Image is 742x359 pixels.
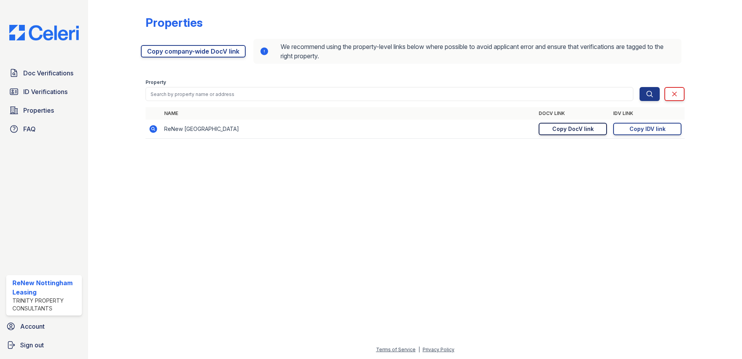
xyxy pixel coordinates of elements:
span: FAQ [23,124,36,134]
span: ID Verifications [23,87,68,96]
a: Account [3,319,85,334]
th: IDV Link [610,107,685,120]
div: Trinity Property Consultants [12,297,79,312]
th: DocV Link [536,107,610,120]
div: Properties [146,16,203,30]
a: Doc Verifications [6,65,82,81]
div: Copy IDV link [629,125,666,133]
a: Copy company-wide DocV link [141,45,246,58]
span: Account [20,322,45,331]
a: Copy DocV link [539,123,607,135]
span: Doc Verifications [23,68,73,78]
a: Sign out [3,337,85,353]
span: Sign out [20,340,44,350]
div: ReNew Nottingham Leasing [12,278,79,297]
div: | [418,347,420,352]
div: We recommend using the property-level links below where possible to avoid applicant error and ens... [253,39,681,64]
label: Property [146,79,166,85]
img: CE_Logo_Blue-a8612792a0a2168367f1c8372b55b34899dd931a85d93a1a3d3e32e68fde9ad4.png [3,25,85,40]
a: Terms of Service [376,347,416,352]
input: Search by property name or address [146,87,633,101]
a: FAQ [6,121,82,137]
a: Copy IDV link [613,123,681,135]
div: Copy DocV link [552,125,594,133]
span: Properties [23,106,54,115]
a: Privacy Policy [423,347,454,352]
a: ID Verifications [6,84,82,99]
th: Name [161,107,536,120]
td: ReNew [GEOGRAPHIC_DATA] [161,120,536,139]
a: Properties [6,103,82,118]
